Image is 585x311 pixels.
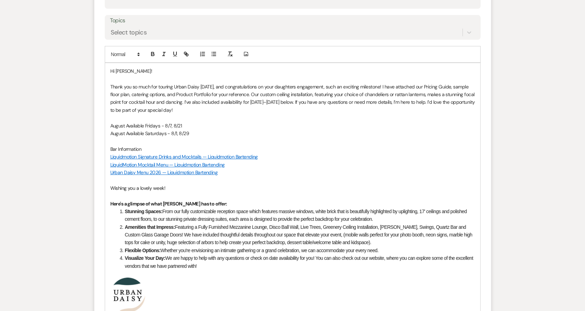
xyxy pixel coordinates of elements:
a: Urban Daisy Menu 2026 — Liquidmotion Bartending [110,169,218,176]
p: August Available Saturdays - 8/1, 8/29 [110,130,475,137]
span: From our fully customizable reception space which features massive windows, white brick that is b... [125,209,468,222]
strong: Flexible Options: [125,248,161,253]
a: Liquidmotion Signature Drinks and Mocktails — Liquidmotion Bartending [110,154,258,160]
strong: Amenities that Impress: [125,224,175,230]
div: Select topics [111,28,147,37]
span: Featuring a Fully Furnished Mezzanine Lounge, Disco Ball Wall, Live Trees, Greenery Ceiling Insta... [125,224,474,246]
strong: Visualize Your Day: [125,255,165,261]
label: Topics [110,16,475,26]
p: August Available Fridays - 8/7, 8/21 [110,122,475,130]
span: Wishing you a lovely week! [110,185,165,191]
a: LiquidMotion Mocktail Menu — Liquidmotion Bartending [110,162,225,168]
strong: Here's a glimpse of what [PERSON_NAME] has to offer: [110,201,227,207]
p: Thank you so much for touring Urban Daisy [DATE], and congratulations on your daughters engagemen... [110,83,475,114]
span: Whether you're envisioning an intimate gathering or a grand celebration, we can accommodate your ... [160,248,378,253]
p: Hi [PERSON_NAME]! [110,67,475,75]
span: We are happy to help with any questions or check on date availability for you! You can also check... [125,255,474,269]
strong: Stunning Spaces: [125,209,163,214]
p: Bar Information [110,145,475,153]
